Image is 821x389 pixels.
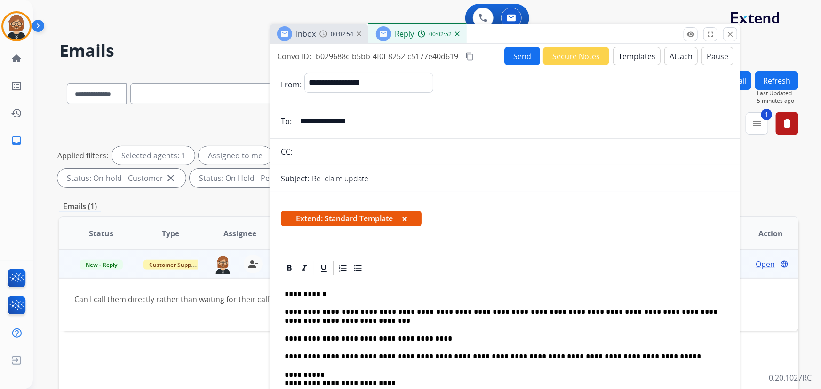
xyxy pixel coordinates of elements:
span: New - Reply [80,260,123,270]
p: From: [281,79,302,90]
div: Underline [317,261,331,275]
p: Convo ID: [277,51,311,62]
div: Ordered List [336,261,350,275]
mat-icon: language [780,260,789,268]
mat-icon: close [726,30,734,39]
mat-icon: fullscreen [706,30,715,39]
div: Status: On Hold - Pending Parts [190,169,333,187]
span: Inbox [296,29,316,39]
span: 5 minutes ago [757,97,798,105]
span: Extend: Standard Template [281,211,422,226]
button: x [402,213,407,224]
span: 1 [761,109,772,120]
p: To: [281,116,292,127]
p: Applied filters: [57,150,108,161]
div: Italic [297,261,311,275]
mat-icon: history [11,108,22,119]
span: Reply [395,29,414,39]
span: Open [756,258,775,270]
p: CC: [281,146,292,157]
button: Pause [701,47,733,65]
mat-icon: list_alt [11,80,22,92]
button: 1 [746,112,768,135]
mat-icon: person_remove [247,258,259,270]
mat-icon: close [165,172,176,184]
span: Assignee [223,228,256,239]
button: Secure Notes [543,47,609,65]
img: agent-avatar [214,255,232,274]
mat-icon: remove_red_eye [686,30,695,39]
div: Can I call them directly rather than waiting for their call? [74,294,645,316]
span: 00:02:54 [331,31,353,38]
h2: Emails [59,41,798,60]
div: Bold [282,261,296,275]
span: 00:02:52 [429,31,452,38]
button: Attach [664,47,698,65]
p: Emails (1) [59,201,101,212]
p: Re: claim update. [312,173,370,184]
div: Assigned to me [199,146,272,165]
span: Last Updated: [757,90,798,97]
span: b029688c-b5bb-4f0f-8252-c5177e40d619 [316,51,458,62]
span: Status [89,228,113,239]
div: Bullet List [351,261,365,275]
button: Templates [613,47,661,65]
span: Customer Support [143,260,205,270]
mat-icon: home [11,53,22,64]
p: Subject: [281,173,309,184]
mat-icon: inbox [11,135,22,146]
th: Action [729,217,798,250]
mat-icon: content_copy [465,52,474,61]
button: Send [504,47,540,65]
img: avatar [3,13,30,39]
span: Type [162,228,179,239]
p: 0.20.1027RC [769,372,812,383]
mat-icon: menu [751,118,763,129]
mat-icon: delete [781,118,793,129]
div: Selected agents: 1 [112,146,195,165]
div: Status: On-hold - Customer [57,169,186,187]
button: Refresh [755,71,798,90]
